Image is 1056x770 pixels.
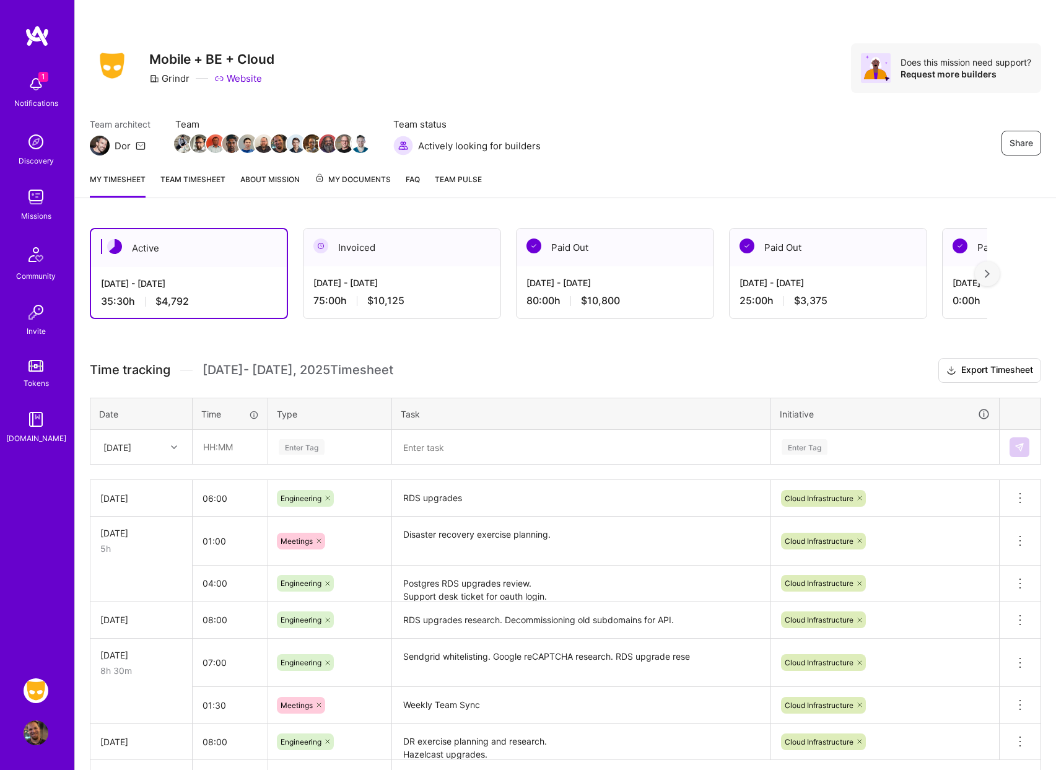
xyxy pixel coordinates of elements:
textarea: DR exercise planning and research. Hazelcast upgrades. Sendgrid whitelisting. [393,725,769,759]
img: Team Member Avatar [319,134,338,153]
img: right [985,269,990,278]
span: $3,375 [794,294,827,307]
textarea: Postgres RDS upgrades review. Support desk ticket for oauth login. [393,567,769,601]
a: Team Member Avatar [240,133,256,154]
img: Community [21,240,51,269]
a: FAQ [406,173,420,198]
a: Team Member Avatar [224,133,240,154]
span: Team [175,118,369,131]
span: Engineering [281,737,321,746]
div: [DATE] [100,492,182,505]
i: icon Download [946,364,956,377]
div: Invite [27,325,46,338]
div: Notifications [14,97,58,110]
span: Engineering [281,658,321,667]
img: Active [107,239,122,254]
img: Team Member Avatar [222,134,241,153]
div: Request more builders [901,68,1031,80]
a: Team Member Avatar [207,133,224,154]
div: Dor [115,139,131,152]
img: Team Member Avatar [206,134,225,153]
span: 1 [38,72,48,82]
span: Team status [393,118,541,131]
div: [DATE] [100,613,182,626]
img: Team Member Avatar [174,134,193,153]
img: guide book [24,407,48,432]
div: [DATE] [100,649,182,662]
textarea: Sendgrid whitelisting. Google reCAPTCHA research. RDS upgrade rese [393,640,769,686]
input: HH:MM [193,567,268,600]
span: Share [1010,137,1033,149]
i: icon CompanyGray [149,74,159,84]
a: Website [214,72,262,85]
textarea: RDS upgrades [393,481,769,515]
img: Team Member Avatar [238,134,257,153]
a: Team Member Avatar [352,133,369,154]
div: Missions [21,209,51,222]
img: teamwork [24,185,48,209]
a: Team Member Avatar [256,133,272,154]
div: [DOMAIN_NAME] [6,432,66,445]
span: $10,800 [581,294,620,307]
div: [DATE] [100,735,182,748]
img: Submit [1015,442,1024,452]
span: Cloud Infrastructure [785,494,853,503]
a: Team Member Avatar [304,133,320,154]
input: HH:MM [193,725,268,758]
img: Team Member Avatar [190,134,209,153]
img: Paid Out [526,238,541,253]
div: [DATE] - [DATE] [526,276,704,289]
span: Meetings [281,536,313,546]
img: Team Member Avatar [271,134,289,153]
a: Team Member Avatar [336,133,352,154]
div: Active [91,229,287,267]
img: Grindr: Mobile + BE + Cloud [24,678,48,703]
span: My Documents [315,173,391,186]
img: Paid Out [740,238,754,253]
div: Enter Tag [782,437,827,457]
input: HH:MM [193,482,268,515]
div: 80:00 h [526,294,704,307]
img: Paid Out [953,238,967,253]
div: Enter Tag [279,437,325,457]
img: User Avatar [24,720,48,745]
th: Type [268,398,392,430]
img: logo [25,25,50,47]
a: Team Member Avatar [288,133,304,154]
a: Team Member Avatar [320,133,336,154]
input: HH:MM [193,689,268,722]
div: Community [16,269,56,282]
a: Team Member Avatar [191,133,207,154]
a: User Avatar [20,720,51,745]
div: [DATE] [103,440,131,453]
span: Cloud Infrastructure [785,579,853,588]
input: HH:MM [193,603,268,636]
span: Cloud Infrastructure [785,536,853,546]
span: Team architect [90,118,151,131]
input: HH:MM [193,646,268,679]
span: $4,792 [155,295,189,308]
div: Tokens [24,377,49,390]
img: Team Architect [90,136,110,155]
img: Actively looking for builders [393,136,413,155]
span: $10,125 [367,294,404,307]
h3: Mobile + BE + Cloud [149,51,274,67]
span: Team Pulse [435,175,482,184]
img: Team Member Avatar [287,134,305,153]
div: 75:00 h [313,294,491,307]
div: Grindr [149,72,190,85]
a: My timesheet [90,173,146,198]
input: HH:MM [193,431,267,463]
a: Team Member Avatar [175,133,191,154]
a: About Mission [240,173,300,198]
div: 25:00 h [740,294,917,307]
a: Team timesheet [160,173,225,198]
div: Paid Out [730,229,927,266]
div: 35:30 h [101,295,277,308]
img: Invoiced [313,238,328,253]
img: Avatar [861,53,891,83]
div: 5h [100,542,182,555]
div: Paid Out [517,229,713,266]
button: Share [1001,131,1041,155]
th: Date [90,398,193,430]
